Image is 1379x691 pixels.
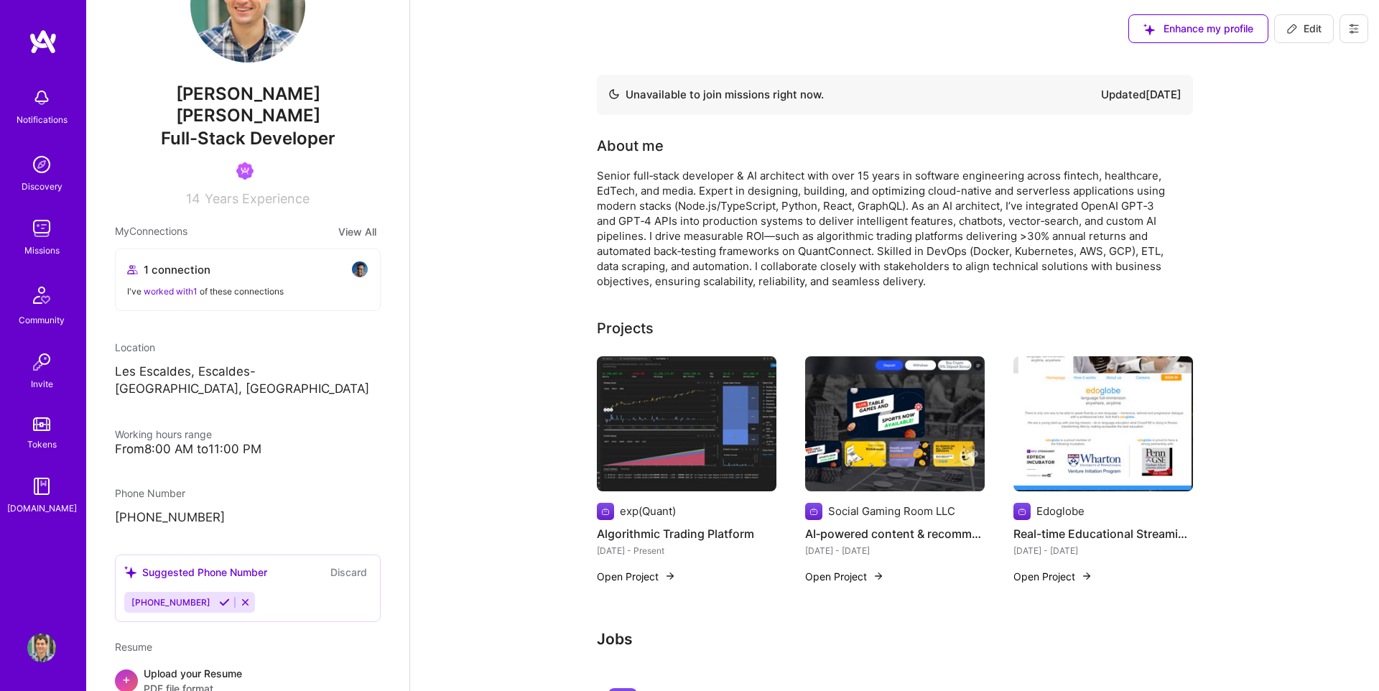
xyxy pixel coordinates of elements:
[1128,14,1268,43] button: Enhance my profile
[597,168,1171,289] div: Senior full‑stack developer & AI architect with over 15 years in software engineering across fint...
[17,112,68,127] div: Notifications
[1013,569,1092,584] button: Open Project
[1286,22,1322,36] span: Edit
[131,597,210,608] span: [PHONE_NUMBER]
[597,503,614,520] img: Company logo
[1081,570,1092,582] img: arrow-right
[186,191,200,206] span: 14
[351,261,368,278] img: avatar
[1013,543,1193,558] div: [DATE] - [DATE]
[22,179,62,194] div: Discovery
[597,569,676,584] button: Open Project
[326,564,371,580] button: Discard
[115,641,152,653] span: Resume
[115,428,212,440] span: Working hours range
[1036,504,1085,519] div: Edoglobe
[805,524,985,543] h4: AI‑powered content & recommendation SaaS
[805,356,985,491] img: AI‑powered content & recommendation SaaS
[127,284,368,299] div: I've of these connections
[27,634,56,662] img: User Avatar
[19,312,65,328] div: Community
[1143,24,1155,35] i: icon SuggestedTeams
[27,472,56,501] img: guide book
[240,597,251,608] i: Reject
[873,570,884,582] img: arrow-right
[127,264,138,275] i: icon Collaborator
[805,503,822,520] img: Company logo
[33,417,50,431] img: tokens
[124,565,267,580] div: Suggested Phone Number
[219,597,230,608] i: Accept
[27,437,57,452] div: Tokens
[27,83,56,112] img: bell
[144,262,210,277] span: 1 connection
[664,570,676,582] img: arrow-right
[115,442,381,457] div: From 8:00 AM to 11:00 PM
[608,86,824,103] div: Unavailable to join missions right now.
[205,191,310,206] span: Years Experience
[24,243,60,258] div: Missions
[7,501,77,516] div: [DOMAIN_NAME]
[334,223,381,240] button: View All
[144,286,198,297] span: worked with 1
[27,348,56,376] img: Invite
[115,340,381,355] div: Location
[115,223,187,240] span: My Connections
[608,88,620,100] img: Availability
[597,524,776,543] h4: Algorithmic Trading Platform
[27,214,56,243] img: teamwork
[1274,14,1334,43] button: Edit
[124,566,136,578] i: icon SuggestedTeams
[1013,524,1193,543] h4: Real-time Educational Streaming Platform
[122,672,131,687] span: +
[236,162,254,180] img: Been on Mission
[597,630,1193,648] h3: Jobs
[115,363,381,398] p: Les Escaldes, Escaldes-[GEOGRAPHIC_DATA], [GEOGRAPHIC_DATA]
[24,634,60,662] a: User Avatar
[161,128,335,149] span: Full-Stack Developer
[27,150,56,179] img: discovery
[620,504,676,519] div: exp(Quant)
[1143,22,1253,36] span: Enhance my profile
[1013,503,1031,520] img: Company logo
[828,504,955,519] div: Social Gaming Room LLC
[1101,86,1181,103] div: Updated [DATE]
[597,135,664,157] div: About me
[805,543,985,558] div: [DATE] - [DATE]
[115,249,381,311] button: 1 connectionavatarI've worked with1 of these connections
[597,356,776,491] img: Algorithmic Trading Platform
[29,29,57,55] img: logo
[115,509,381,527] p: [PHONE_NUMBER]
[31,376,53,391] div: Invite
[115,83,381,126] span: [PERSON_NAME] [PERSON_NAME]
[597,543,776,558] div: [DATE] - Present
[1013,356,1193,491] img: Real-time Educational Streaming Platform
[597,317,654,339] div: Projects
[115,487,185,499] span: Phone Number
[24,278,59,312] img: Community
[805,569,884,584] button: Open Project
